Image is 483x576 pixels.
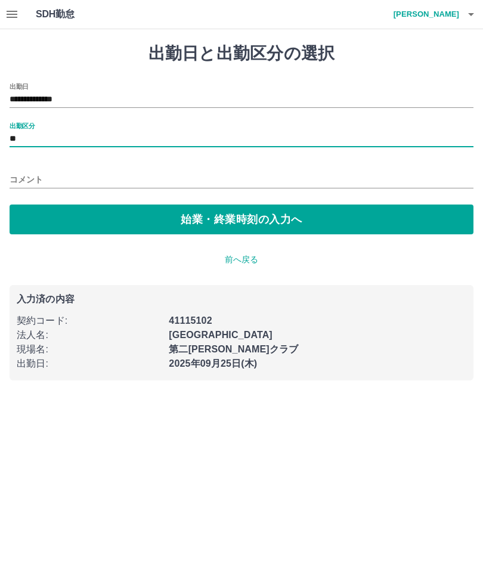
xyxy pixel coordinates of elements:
[169,344,298,354] b: 第二[PERSON_NAME]クラブ
[10,44,473,64] h1: 出勤日と出勤区分の選択
[169,358,257,368] b: 2025年09月25日(木)
[17,328,162,342] p: 法人名 :
[10,82,29,91] label: 出勤日
[10,121,35,130] label: 出勤区分
[10,253,473,266] p: 前へ戻る
[10,205,473,234] button: 始業・終業時刻の入力へ
[17,314,162,328] p: 契約コード :
[169,315,212,326] b: 41115102
[17,357,162,371] p: 出勤日 :
[169,330,273,340] b: [GEOGRAPHIC_DATA]
[17,295,466,304] p: 入力済の内容
[17,342,162,357] p: 現場名 :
